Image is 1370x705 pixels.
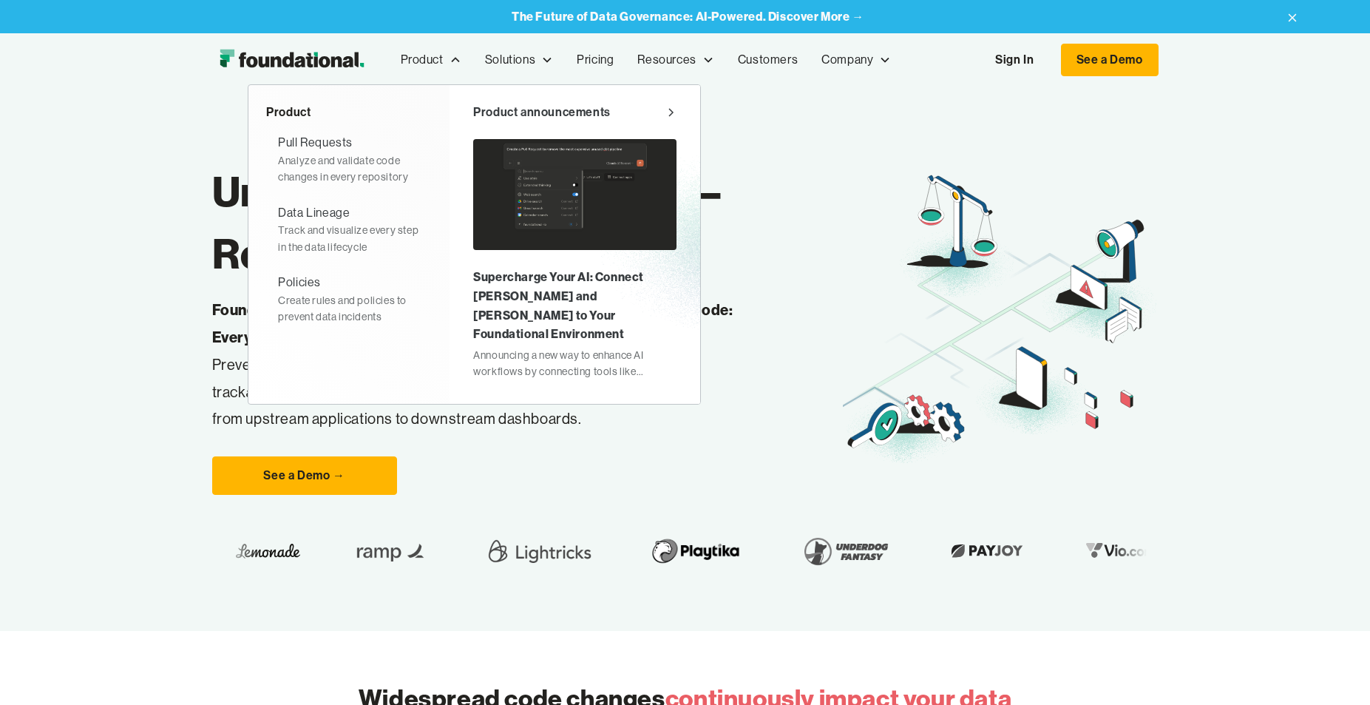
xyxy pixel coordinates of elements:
[473,103,676,122] a: Product announcements
[810,36,903,84] div: Company
[266,103,432,122] div: Product
[248,84,701,405] nav: Product
[278,292,420,325] div: Create rules and policies to prevent data incidents
[473,133,676,385] a: Supercharge Your AI: Connect [PERSON_NAME] and [PERSON_NAME] to Your Foundational EnvironmentAnno...
[473,268,676,343] div: Supercharge Your AI: Connect [PERSON_NAME] and [PERSON_NAME] to Your Foundational Environment
[212,45,371,75] img: Foundational Logo
[343,530,432,572] img: Ramp
[1061,44,1159,76] a: See a Demo
[212,300,733,346] strong: Foundational uses source code analysis to govern all the data and its code: Everything, everywher...
[512,10,864,24] a: The Future of Data Governance: AI-Powered. Discover More →
[1074,539,1160,562] img: Vio.com
[246,382,261,401] em: all
[266,198,432,261] a: Data LineageTrack and visualize every step in the data lifecycle
[266,267,432,331] a: PoliciesCreate rules and policies to prevent data incidents
[625,36,725,84] div: Resources
[278,152,420,186] div: Analyze and validate code changes in every repository
[212,45,371,75] a: home
[980,44,1048,75] a: Sign In
[821,50,873,70] div: Company
[940,539,1027,562] img: Payjoy
[473,36,565,84] div: Solutions
[278,273,321,292] div: Policies
[401,50,444,70] div: Product
[473,347,676,380] div: Announcing a new way to enhance AI workflows by connecting tools like [PERSON_NAME] and [PERSON_N...
[389,36,473,84] div: Product
[637,50,696,70] div: Resources
[212,456,397,495] a: See a Demo →
[512,9,864,24] strong: The Future of Data Governance: AI-Powered. Discover More →
[266,127,432,191] a: Pull RequestsAnalyze and validate code changes in every repository
[473,103,611,122] div: Product announcements
[726,36,810,84] a: Customers
[212,297,780,433] p: Prevent incidents before any bad code is live, track data and AI pipelines, and govern everything...
[278,133,353,152] div: Pull Requests
[485,50,535,70] div: Solutions
[278,222,420,255] div: Track and visualize every step in the data lifecycle
[278,203,350,223] div: Data Lineage
[565,36,625,84] a: Pricing
[212,161,843,285] h1: Unified Data Governance— Rebuilt for the
[231,539,296,562] img: Lemonade
[792,530,892,572] img: Underdog Fantasy
[1296,634,1370,705] iframe: Chat Widget
[479,530,591,572] img: Lightricks
[639,530,745,572] img: Playtika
